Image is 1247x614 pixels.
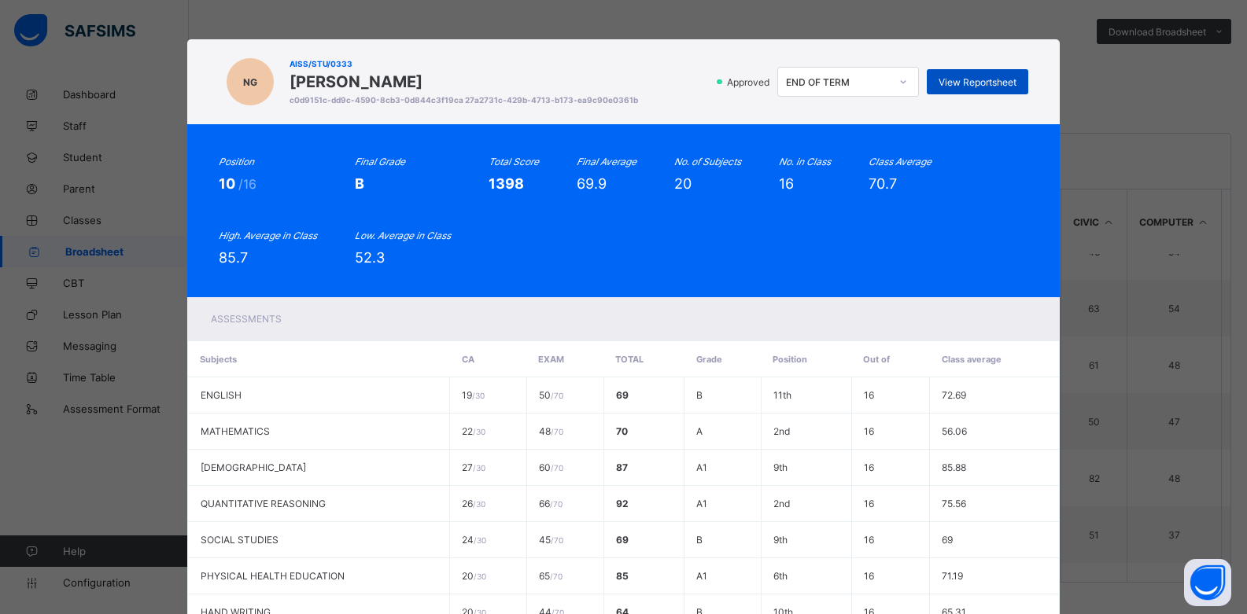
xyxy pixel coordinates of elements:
span: 2nd [773,425,790,437]
span: 26 [462,498,485,509]
span: 50 [539,389,563,401]
span: MATHEMATICS [201,425,270,437]
span: 70.7 [869,175,897,192]
span: Approved [725,76,774,88]
span: 16 [864,389,874,401]
span: SOCIAL STUDIES [201,534,279,546]
span: 24 [462,534,486,546]
span: / 30 [473,499,485,509]
span: 69.9 [577,175,607,192]
span: / 30 [473,463,485,472]
span: 87 [616,461,628,473]
span: EXAM [538,354,564,365]
span: NG [243,76,257,88]
span: 9th [773,534,788,546]
span: 48 [539,425,563,437]
span: / 70 [551,535,563,545]
span: A1 [696,498,707,509]
span: / 70 [551,463,563,472]
span: 66 [539,498,563,509]
span: B [696,534,703,546]
span: A [696,425,703,437]
i: High. Average in Class [219,230,317,241]
i: No. in Class [779,156,831,167]
span: ENGLISH [201,389,242,401]
span: c0d9151c-dd9c-4590-8cb3-0d844c3f19ca 27a2731c-429b-4713-b173-ea9c90e0361b [290,95,638,105]
span: 2nd [773,498,790,509]
span: 20 [674,175,692,192]
span: PHYSICAL HEALTH EDUCATION [201,570,345,582]
span: 75.56 [942,498,966,509]
span: / 70 [551,427,563,436]
span: Total [615,354,644,365]
button: Open asap [1184,559,1231,606]
span: 16 [864,425,874,437]
i: Position [219,156,254,167]
span: Subjects [200,354,237,365]
span: Out of [863,354,890,365]
span: /16 [238,176,256,192]
span: A1 [696,570,707,582]
i: Class Average [869,156,932,167]
span: 72.69 [942,389,966,401]
span: / 30 [472,391,485,400]
span: 85.88 [942,461,966,473]
span: B [696,389,703,401]
i: Total Score [489,156,539,167]
span: 69 [616,389,629,401]
span: B [355,175,364,192]
span: 20 [462,570,486,582]
span: QUANTITATIVE REASONING [201,498,326,509]
span: 69 [942,534,953,546]
span: 11th [773,389,791,401]
span: CA [462,354,474,365]
span: 1398 [489,175,524,192]
i: No. of Subjects [674,156,741,167]
span: AISS/STU/0333 [290,59,638,68]
span: [DEMOGRAPHIC_DATA] [201,461,306,473]
span: 16 [864,570,874,582]
span: Position [773,354,807,365]
span: / 30 [473,427,485,436]
i: Final Grade [355,156,405,167]
span: Assessments [211,313,282,325]
span: 27 [462,461,485,473]
i: Low. Average in Class [355,230,451,241]
span: 92 [616,498,629,509]
span: 22 [462,425,485,437]
span: 19 [462,389,485,401]
span: Grade [696,354,722,365]
span: 9th [773,461,788,473]
span: / 70 [550,572,563,581]
span: / 30 [474,572,486,581]
span: 71.19 [942,570,963,582]
span: 45 [539,534,563,546]
span: 52.3 [355,249,385,266]
span: View Reportsheet [939,76,1016,88]
span: 65 [539,570,563,582]
i: Final Average [577,156,636,167]
span: / 30 [474,535,486,545]
span: 16 [864,534,874,546]
span: 69 [616,534,629,546]
span: 10 [219,175,238,192]
span: 16 [864,498,874,509]
span: / 70 [550,499,563,509]
span: Class average [942,354,1002,365]
span: 16 [864,461,874,473]
span: [PERSON_NAME] [290,72,638,91]
span: / 70 [551,391,563,400]
span: 6th [773,570,788,582]
span: 16 [779,175,794,192]
span: 70 [616,425,628,437]
span: 60 [539,461,563,473]
span: 56.06 [942,425,967,437]
span: 85 [616,570,629,582]
div: END OF TERM [786,76,890,88]
span: 85.7 [219,249,248,266]
span: A1 [696,461,707,473]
